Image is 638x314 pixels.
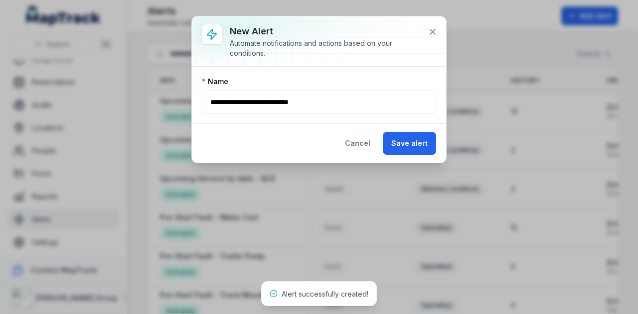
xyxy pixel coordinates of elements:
h3: New alert [230,24,420,38]
span: Alert successfully created! [282,290,368,298]
div: Automate notifications and actions based on your conditions. [230,38,420,58]
button: Cancel [336,132,379,155]
button: Save alert [383,132,436,155]
label: Name [202,77,228,87]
